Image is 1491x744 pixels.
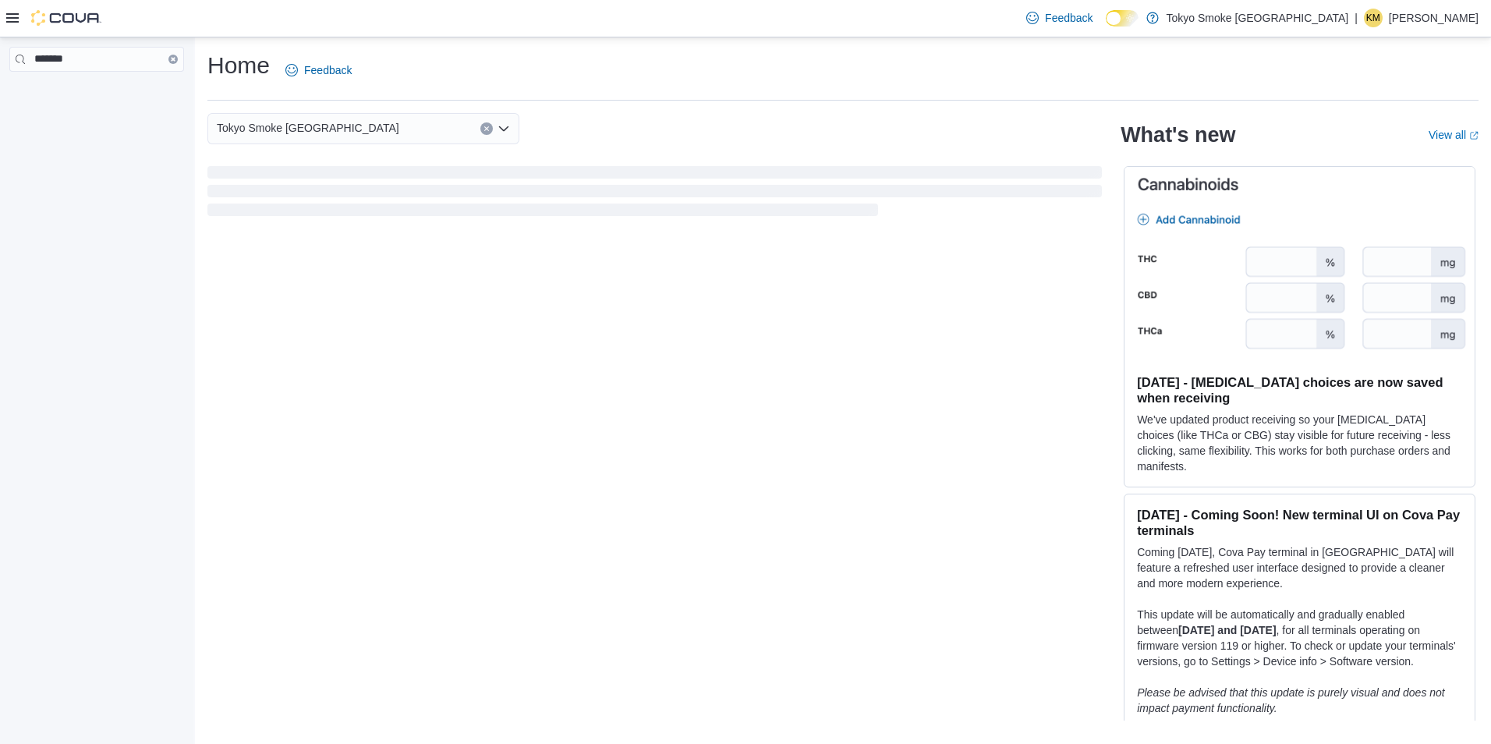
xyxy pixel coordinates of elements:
input: Dark Mode [1106,10,1139,27]
p: | [1355,9,1358,27]
img: Cova [31,10,101,26]
h2: What's new [1121,122,1235,147]
a: View allExternal link [1429,129,1479,141]
p: This update will be automatically and gradually enabled between , for all terminals operating on ... [1137,607,1462,669]
p: We've updated product receiving so your [MEDICAL_DATA] choices (like THCa or CBG) stay visible fo... [1137,412,1462,474]
a: Feedback [1020,2,1099,34]
span: KM [1366,9,1380,27]
p: [PERSON_NAME] [1389,9,1479,27]
p: Coming [DATE], Cova Pay terminal in [GEOGRAPHIC_DATA] will feature a refreshed user interface des... [1137,544,1462,591]
span: Feedback [304,62,352,78]
button: Open list of options [498,122,510,135]
h3: [DATE] - [MEDICAL_DATA] choices are now saved when receiving [1137,374,1462,406]
strong: [DATE] and [DATE] [1178,624,1276,636]
span: Tokyo Smoke [GEOGRAPHIC_DATA] [217,119,399,137]
nav: Complex example [9,75,184,112]
a: Feedback [279,55,358,86]
div: Krista Maitland [1364,9,1383,27]
button: Clear input [480,122,493,135]
span: Feedback [1045,10,1093,26]
em: Please be advised that this update is purely visual and does not impact payment functionality. [1137,686,1445,714]
h3: [DATE] - Coming Soon! New terminal UI on Cova Pay terminals [1137,507,1462,538]
svg: External link [1469,131,1479,140]
button: Clear input [168,55,178,64]
span: Loading [207,169,1102,219]
p: Tokyo Smoke [GEOGRAPHIC_DATA] [1167,9,1349,27]
h1: Home [207,50,270,81]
